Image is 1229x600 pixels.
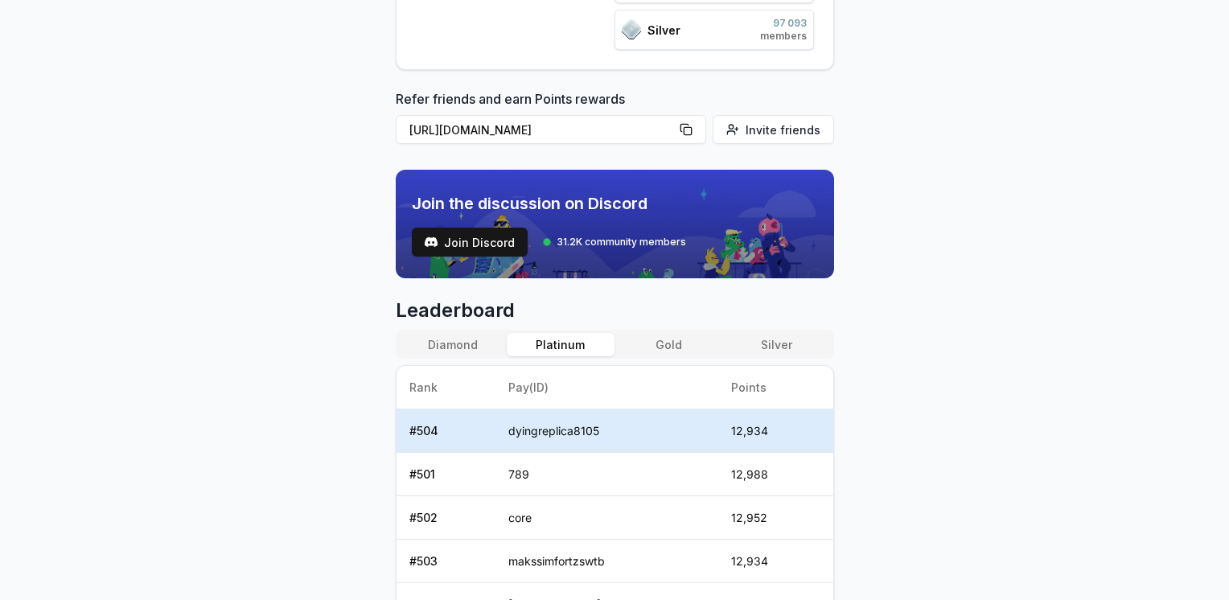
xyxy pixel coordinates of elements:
td: 12,988 [718,453,832,496]
a: testJoin Discord [412,228,528,257]
img: ranks_icon [622,19,641,40]
span: 97 093 [760,17,807,30]
td: # 501 [397,453,496,496]
span: Join the discussion on Discord [412,192,686,215]
button: Diamond [399,333,507,356]
td: # 504 [397,409,496,453]
button: Invite friends [713,115,834,144]
div: Refer friends and earn Points rewards [396,89,834,150]
th: Pay(ID) [495,366,718,409]
td: 12,934 [718,409,832,453]
button: Join Discord [412,228,528,257]
th: Points [718,366,832,409]
td: makssimfortzswtb [495,540,718,583]
span: Leaderboard [396,298,834,323]
button: Silver [722,333,830,356]
img: test [425,236,438,249]
img: discord_banner [396,170,834,278]
td: 789 [495,453,718,496]
td: core [495,496,718,540]
th: Rank [397,366,496,409]
td: 12,934 [718,540,832,583]
span: members [760,30,807,43]
button: [URL][DOMAIN_NAME] [396,115,706,144]
span: Join Discord [444,234,515,251]
button: Platinum [507,333,614,356]
span: 31.2K community members [557,236,686,249]
span: Invite friends [746,121,820,138]
span: Silver [647,22,680,39]
td: 12,952 [718,496,832,540]
td: dyingreplica8105 [495,409,718,453]
td: # 502 [397,496,496,540]
button: Gold [614,333,722,356]
td: # 503 [397,540,496,583]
